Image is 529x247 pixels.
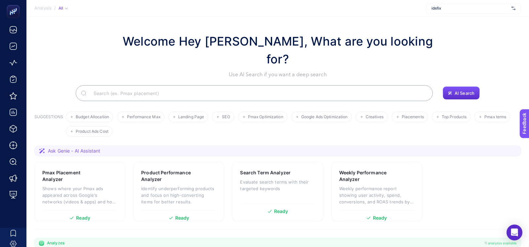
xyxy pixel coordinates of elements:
h3: Search Term Analyzer [240,169,291,176]
p: Identify underperforming products and focus on high-converting items for better results. [141,185,216,205]
span: / [54,5,56,11]
h3: Weekly Performance Analyzer [339,169,394,183]
h3: Pmax Placement Analyzer [42,169,97,183]
div: Open Intercom Messenger [507,225,522,240]
h3: Product Performance Analyzer [141,169,196,183]
span: Feedback [4,2,25,7]
span: idefix [431,6,509,11]
span: Creatives [366,115,384,120]
span: Ready [175,216,189,220]
span: Budget Allocation [76,115,109,120]
h3: SUGGESTIONS [34,114,63,137]
span: SEO [222,115,230,120]
h1: Welcome Hey [PERSON_NAME], What are you looking for? [116,32,440,68]
span: Analyzes [47,240,64,246]
span: Pmax terms [484,115,506,120]
p: Weekly performance report showing user activity, spend, conversions, and ROAS trends by week. [339,185,414,205]
span: Ready [76,216,90,220]
span: Placements [402,115,424,120]
span: Landing Page [178,115,204,120]
span: Analysis [34,6,52,11]
span: Ready [373,216,387,220]
a: Weekly Performance AnalyzerWeekly performance report showing user activity, spend, conversions, a... [331,161,422,222]
input: Search [88,84,427,102]
span: Performance Max [127,115,160,120]
p: Use AI Search if you want a deep search [116,71,440,79]
span: Google Ads Optimization [301,115,348,120]
p: Evaluate search terms with their targeted keywords [240,179,315,192]
a: Search Term AnalyzerEvaluate search terms with their targeted keywordsReady [232,161,323,222]
a: Product Performance AnalyzerIdentify underperforming products and focus on high-converting items ... [133,161,224,222]
span: Top Products [442,115,467,120]
a: Pmax Placement AnalyzerShows where your Pmax ads appeared across Google's networks (videos & apps... [34,161,125,222]
span: 11 analyzes available [484,240,517,246]
span: Ask Genie - AI Assistant [48,148,100,154]
p: Shows where your Pmax ads appeared across Google's networks (videos & apps) and how each placemen... [42,185,117,205]
span: Pmax Optimization [248,115,283,120]
span: AI Search [455,90,474,96]
div: All [59,6,68,11]
span: Ready [274,209,288,214]
img: svg%3e [511,5,515,12]
button: AI Search [443,87,480,100]
span: Product Ads Cost [76,129,108,134]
